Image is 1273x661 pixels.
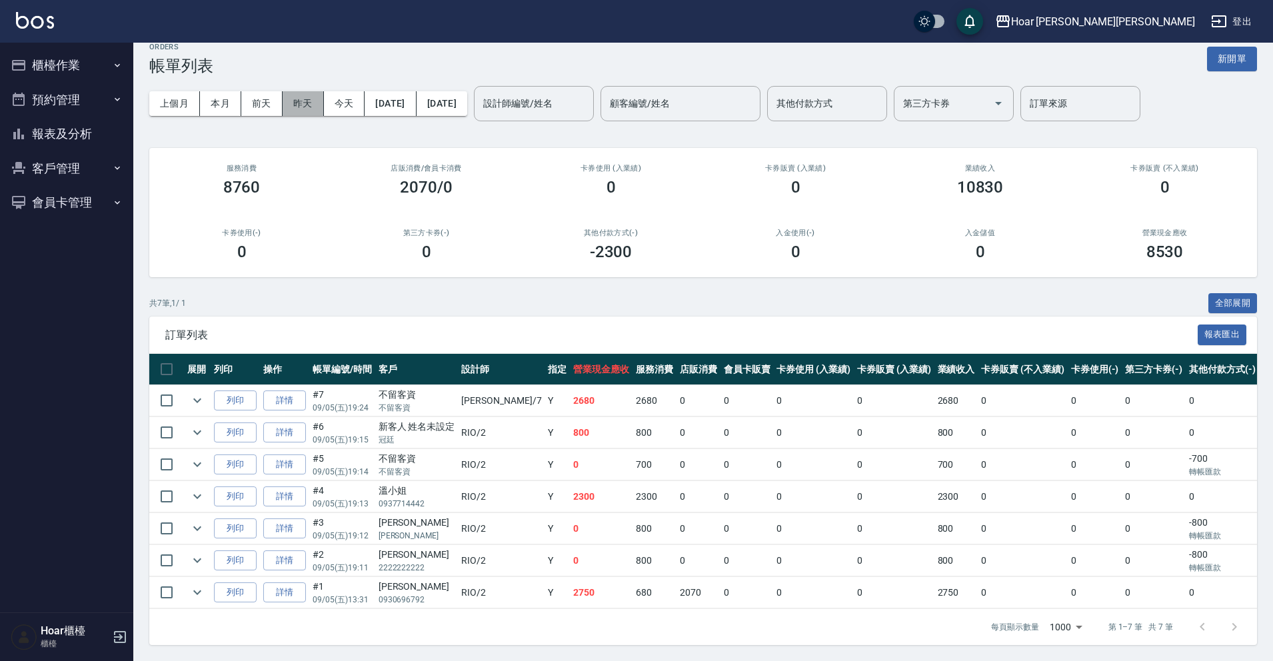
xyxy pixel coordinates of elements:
button: expand row [187,582,207,602]
div: 溫小姐 [379,484,455,498]
button: 預約管理 [5,83,128,117]
h3: 服務消費 [165,164,318,173]
p: 不留客資 [379,402,455,414]
td: RIO /2 [458,481,545,512]
h2: 業績收入 [904,164,1056,173]
h3: 0 [422,243,431,261]
td: 800 [934,545,978,576]
th: 會員卡販賣 [720,354,774,385]
td: 0 [773,481,854,512]
h3: 0 [791,178,800,197]
td: 0 [854,545,934,576]
h3: 0 [791,243,800,261]
a: 詳情 [263,518,306,539]
td: 0 [978,449,1067,480]
td: 0 [773,385,854,416]
td: 0 [1122,449,1186,480]
a: 詳情 [263,486,306,507]
td: 0 [720,385,774,416]
button: expand row [187,486,207,506]
td: 700 [934,449,978,480]
td: 0 [1068,481,1122,512]
td: 0 [773,417,854,448]
td: 0 [1068,449,1122,480]
button: save [956,8,983,35]
td: #1 [309,577,375,608]
button: 登出 [1206,9,1257,34]
td: Y [545,449,570,480]
td: 0 [676,481,720,512]
td: 0 [773,577,854,608]
a: 詳情 [263,422,306,443]
td: -700 [1186,449,1259,480]
th: 卡券使用(-) [1068,354,1122,385]
td: [PERSON_NAME] /7 [458,385,545,416]
h3: 10830 [957,178,1004,197]
button: 列印 [214,550,257,571]
img: Logo [16,12,54,29]
td: 0 [720,481,774,512]
td: #7 [309,385,375,416]
h3: 2070/0 [400,178,453,197]
td: #5 [309,449,375,480]
td: 0 [854,417,934,448]
button: 上個月 [149,91,200,116]
p: 櫃檯 [41,638,109,650]
div: [PERSON_NAME] [379,580,455,594]
td: 2300 [570,481,633,512]
th: 指定 [545,354,570,385]
button: expand row [187,422,207,442]
h5: Hoar櫃檯 [41,624,109,638]
img: Person [11,624,37,650]
button: [DATE] [417,91,467,116]
td: 0 [773,513,854,544]
th: 列印 [211,354,260,385]
td: 0 [1068,545,1122,576]
button: 櫃檯作業 [5,48,128,83]
td: Y [545,417,570,448]
h2: 卡券販賣 (不入業績) [1088,164,1241,173]
td: 0 [854,449,934,480]
td: 2750 [570,577,633,608]
p: 轉帳匯款 [1189,530,1256,542]
p: 0930696792 [379,594,455,606]
td: 0 [676,385,720,416]
p: 不留客資 [379,466,455,478]
h3: 0 [237,243,247,261]
td: 0 [720,417,774,448]
td: 0 [854,513,934,544]
th: 操作 [260,354,309,385]
td: 800 [633,545,676,576]
div: [PERSON_NAME] [379,516,455,530]
button: 昨天 [283,91,324,116]
button: expand row [187,454,207,474]
button: 報表及分析 [5,117,128,151]
p: 冠廷 [379,434,455,446]
button: 列印 [214,390,257,411]
h2: ORDERS [149,43,213,51]
td: 2680 [934,385,978,416]
td: 700 [633,449,676,480]
td: #2 [309,545,375,576]
td: 0 [854,385,934,416]
button: 列印 [214,454,257,475]
p: 09/05 (五) 19:11 [313,562,372,574]
p: 09/05 (五) 19:13 [313,498,372,510]
td: 0 [1068,577,1122,608]
th: 帳單編號/時間 [309,354,375,385]
td: 0 [978,577,1067,608]
td: 0 [978,385,1067,416]
td: 0 [1186,417,1259,448]
p: 第 1–7 筆 共 7 筆 [1108,621,1173,633]
div: 新客人 姓名未設定 [379,420,455,434]
td: 0 [1122,417,1186,448]
h3: 8530 [1146,243,1184,261]
h2: 入金使用(-) [719,229,872,237]
h2: 店販消費 /會員卡消費 [350,164,503,173]
button: 今天 [324,91,365,116]
td: 0 [978,417,1067,448]
a: 報表匯出 [1198,328,1247,340]
th: 卡券販賣 (入業績) [854,354,934,385]
td: 2300 [633,481,676,512]
td: 0 [1186,385,1259,416]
